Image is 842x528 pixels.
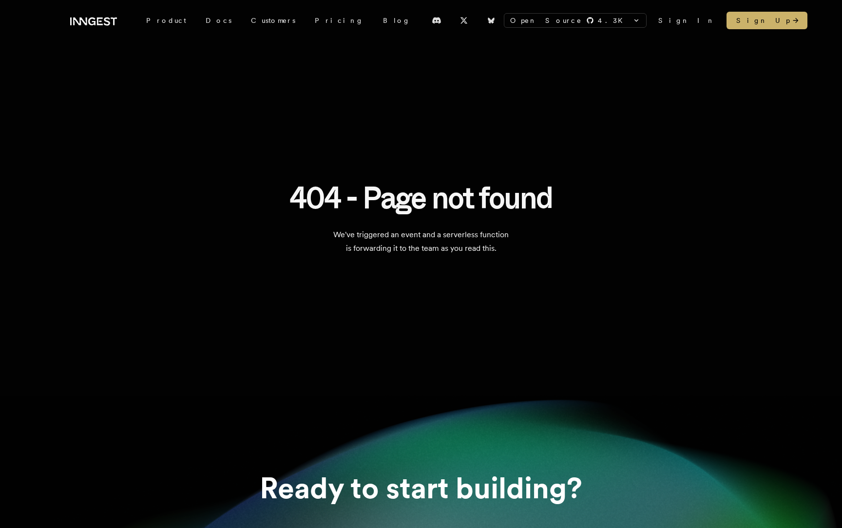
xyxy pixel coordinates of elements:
span: 4.3 K [598,16,629,25]
div: Product [136,12,196,29]
h2: Ready to start building? [260,473,582,503]
a: Sign In [658,16,715,25]
a: Bluesky [480,13,502,28]
a: Blog [373,12,420,29]
a: X [453,13,475,28]
p: We've triggered an event and a serverless function is forwarding it to the team as you read this. [281,228,561,255]
a: Discord [426,13,447,28]
a: Sign Up [727,12,807,29]
a: Pricing [305,12,373,29]
a: Docs [196,12,241,29]
span: Open Source [510,16,582,25]
a: Customers [241,12,305,29]
h1: 404 - Page not found [289,181,553,214]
